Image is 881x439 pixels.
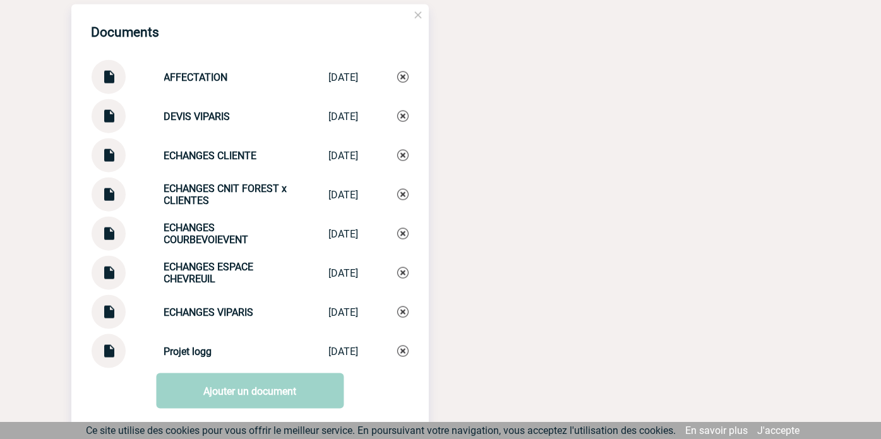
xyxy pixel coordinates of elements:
[397,71,409,83] img: Supprimer
[164,346,212,358] strong: Projet logg
[164,183,287,207] strong: ECHANGES CNIT FOREST x CLIENTES
[164,150,257,162] strong: ECHANGES CLIENTE
[397,150,409,161] img: Supprimer
[329,228,359,240] div: [DATE]
[397,111,409,122] img: Supprimer
[92,25,160,40] h4: Documents
[164,71,228,83] strong: AFFECTATION
[156,373,344,409] a: Ajouter un document
[164,222,249,246] strong: ECHANGES COURBEVOIEVENT
[164,261,254,285] strong: ECHANGES ESPACE CHEVREUIL
[397,189,409,200] img: Supprimer
[397,306,409,318] img: Supprimer
[686,424,748,436] a: En savoir plus
[397,346,409,357] img: Supprimer
[397,267,409,279] img: Supprimer
[329,306,359,318] div: [DATE]
[164,306,254,318] strong: ECHANGES VIPARIS
[329,111,359,123] div: [DATE]
[87,424,676,436] span: Ce site utilise des cookies pour vous offrir le meilleur service. En poursuivant votre navigation...
[329,346,359,358] div: [DATE]
[397,228,409,239] img: Supprimer
[329,71,359,83] div: [DATE]
[329,189,359,201] div: [DATE]
[758,424,800,436] a: J'accepte
[412,9,424,21] img: close.png
[329,150,359,162] div: [DATE]
[329,267,359,279] div: [DATE]
[164,111,231,123] strong: DEVIS VIPARIS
